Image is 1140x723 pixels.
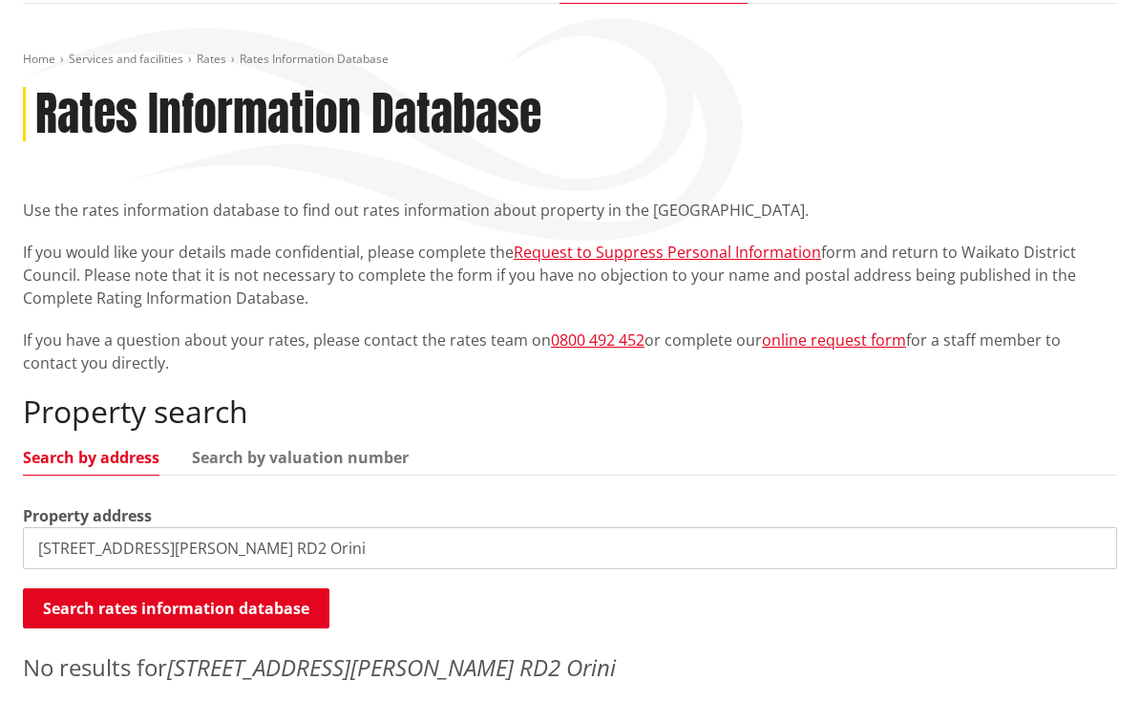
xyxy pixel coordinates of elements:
[23,393,1117,430] h2: Property search
[23,504,152,527] label: Property address
[23,52,1117,68] nav: breadcrumb
[23,650,1117,685] p: No results for
[23,199,1117,222] p: Use the rates information database to find out rates information about property in the [GEOGRAPHI...
[514,242,821,263] a: Request to Suppress Personal Information
[35,87,541,142] h1: Rates Information Database
[23,527,1117,569] input: e.g. Duke Street NGARUAWAHIA
[551,330,644,351] a: 0800 492 452
[23,588,329,628] button: Search rates information database
[192,450,409,465] a: Search by valuation number
[23,241,1117,309] p: If you would like your details made confidential, please complete the form and return to Waikato ...
[762,330,906,351] a: online request form
[23,51,55,67] a: Home
[167,651,616,683] em: [STREET_ADDRESS][PERSON_NAME] RD2 Orini
[1052,643,1121,712] iframe: Messenger Launcher
[23,450,159,465] a: Search by address
[197,51,226,67] a: Rates
[23,329,1117,374] p: If you have a question about your rates, please contact the rates team on or complete our for a s...
[69,51,183,67] a: Services and facilities
[240,51,389,67] span: Rates Information Database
